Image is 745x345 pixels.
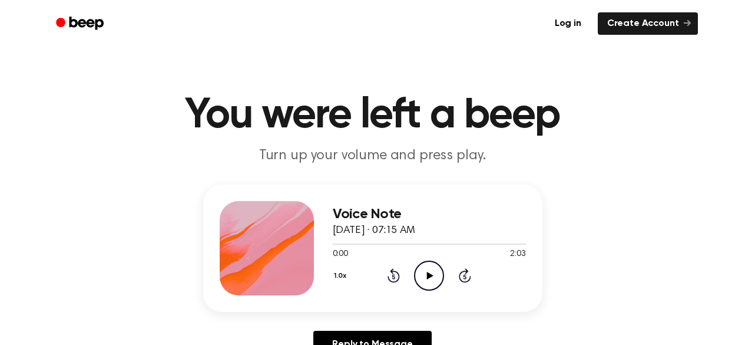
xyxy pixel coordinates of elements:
[333,225,415,236] span: [DATE] · 07:15 AM
[598,12,698,35] a: Create Account
[333,248,348,261] span: 0:00
[510,248,525,261] span: 2:03
[147,146,599,166] p: Turn up your volume and press play.
[71,94,674,137] h1: You were left a beep
[48,12,114,35] a: Beep
[333,266,351,286] button: 1.0x
[545,12,591,35] a: Log in
[333,206,526,222] h3: Voice Note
